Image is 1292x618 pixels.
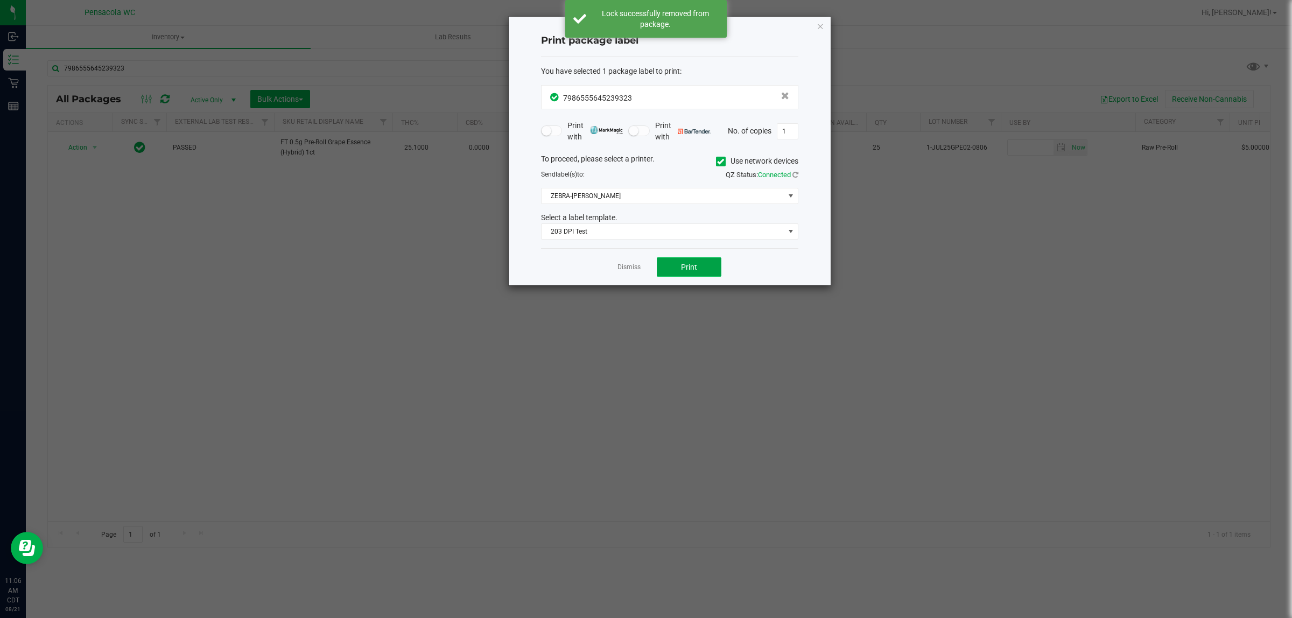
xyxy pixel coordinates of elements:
[726,171,798,179] span: QZ Status:
[541,34,798,48] h4: Print package label
[541,171,585,178] span: Send to:
[541,66,798,77] div: :
[716,156,798,167] label: Use network devices
[541,67,680,75] span: You have selected 1 package label to print
[657,257,721,277] button: Print
[655,120,711,143] span: Print with
[617,263,641,272] a: Dismiss
[533,212,806,223] div: Select a label template.
[11,532,43,564] iframe: Resource center
[542,224,784,239] span: 203 DPI Test
[590,126,623,134] img: mark_magic_cybra.png
[550,92,560,103] span: In Sync
[542,188,784,203] span: ZEBRA-[PERSON_NAME]
[592,8,719,30] div: Lock successfully removed from package.
[728,126,771,135] span: No. of copies
[758,171,791,179] span: Connected
[533,153,806,170] div: To proceed, please select a printer.
[681,263,697,271] span: Print
[563,94,632,102] span: 7986555645239323
[678,129,711,134] img: bartender.png
[556,171,577,178] span: label(s)
[567,120,623,143] span: Print with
